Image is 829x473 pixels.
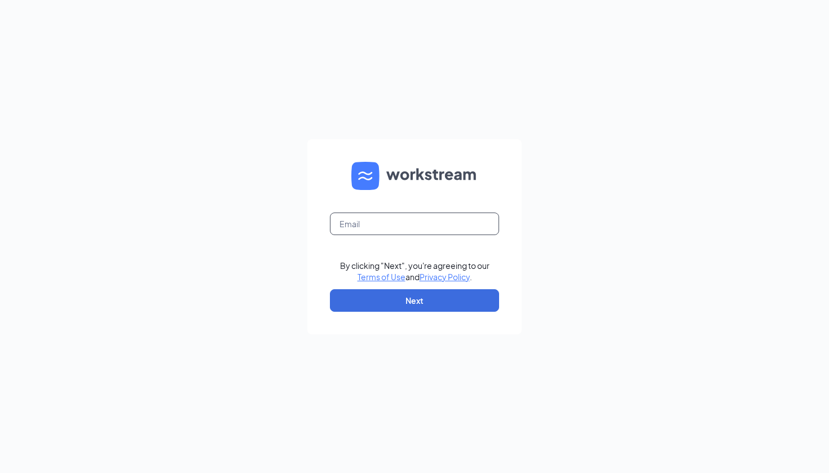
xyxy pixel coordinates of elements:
[351,162,478,190] img: WS logo and Workstream text
[420,272,470,282] a: Privacy Policy
[330,213,499,235] input: Email
[358,272,405,282] a: Terms of Use
[330,289,499,312] button: Next
[340,260,490,282] div: By clicking "Next", you're agreeing to our and .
